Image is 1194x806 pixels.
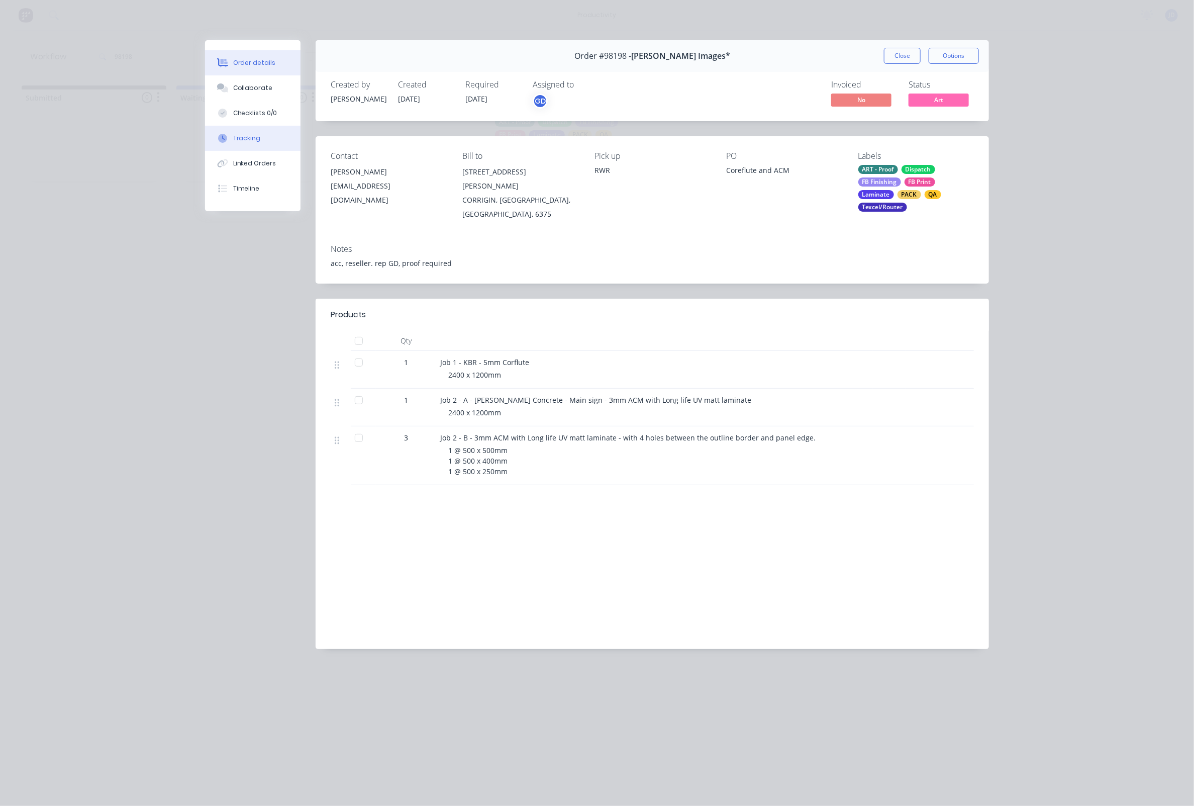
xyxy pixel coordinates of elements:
div: Products [331,309,366,321]
span: 1 [404,357,408,368]
span: Job 2 - B - 3mm ACM with Long life UV matt laminate - with 4 holes between the outline border and... [440,433,816,442]
div: Texcel/Router [858,203,907,212]
div: [PERSON_NAME] [331,94,386,104]
div: Coreflute and ACM [726,165,842,179]
span: 2400 x 1200mm [448,408,501,417]
div: Collaborate [233,83,273,93]
div: FB Print [905,177,935,187]
button: Order details [205,50,301,75]
span: [PERSON_NAME] Images* [631,51,730,61]
span: 1 [404,395,408,405]
span: 1 @ 500 x 500mm 1 @ 500 x 400mm 1 @ 500 x 250mm [448,445,510,476]
span: 3 [404,432,408,443]
div: Contact [331,151,446,161]
div: RWR [594,165,710,175]
button: Checklists 0/0 [205,101,301,126]
span: No [831,94,891,106]
div: CORRIGIN, [GEOGRAPHIC_DATA], [GEOGRAPHIC_DATA], 6375 [462,193,578,221]
div: Order details [233,58,276,67]
span: Job 1 - KBR - 5mm Corflute [440,357,529,367]
div: Labels [858,151,974,161]
div: [STREET_ADDRESS][PERSON_NAME] [462,165,578,193]
div: Created by [331,80,386,89]
button: Collaborate [205,75,301,101]
div: Created [398,80,453,89]
div: Tracking [233,134,261,143]
button: Linked Orders [205,151,301,176]
span: Job 2 - A - [PERSON_NAME] Concrete - Main sign - 3mm ACM with Long life UV matt laminate [440,395,751,405]
button: Tracking [205,126,301,151]
div: ART - Proof [858,165,898,174]
div: Dispatch [902,165,935,174]
div: PO [726,151,842,161]
div: Linked Orders [233,159,276,168]
div: Notes [331,244,974,254]
button: GD [533,94,548,109]
div: Assigned to [533,80,633,89]
div: Required [465,80,521,89]
div: Bill to [462,151,578,161]
button: Options [929,48,979,64]
button: Art [909,94,969,109]
div: Timeline [233,184,260,193]
button: Timeline [205,176,301,201]
div: [PERSON_NAME][EMAIL_ADDRESS][DOMAIN_NAME] [331,165,446,207]
span: Art [909,94,969,106]
div: PACK [898,190,921,199]
div: Pick up [594,151,710,161]
div: Status [909,80,974,89]
span: [DATE] [398,94,420,104]
div: Qty [376,331,436,351]
span: [DATE] [465,94,487,104]
span: Order #98198 - [574,51,631,61]
div: Invoiced [831,80,897,89]
button: Close [884,48,921,64]
div: Laminate [858,190,894,199]
span: 2400 x 1200mm [448,370,501,380]
div: [EMAIL_ADDRESS][DOMAIN_NAME] [331,179,446,207]
div: [PERSON_NAME] [331,165,446,179]
div: FB Finishing [858,177,901,187]
div: Checklists 0/0 [233,109,277,118]
div: QA [925,190,941,199]
div: acc, reseller. rep GD, proof required [331,258,974,268]
div: [STREET_ADDRESS][PERSON_NAME]CORRIGIN, [GEOGRAPHIC_DATA], [GEOGRAPHIC_DATA], 6375 [462,165,578,221]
